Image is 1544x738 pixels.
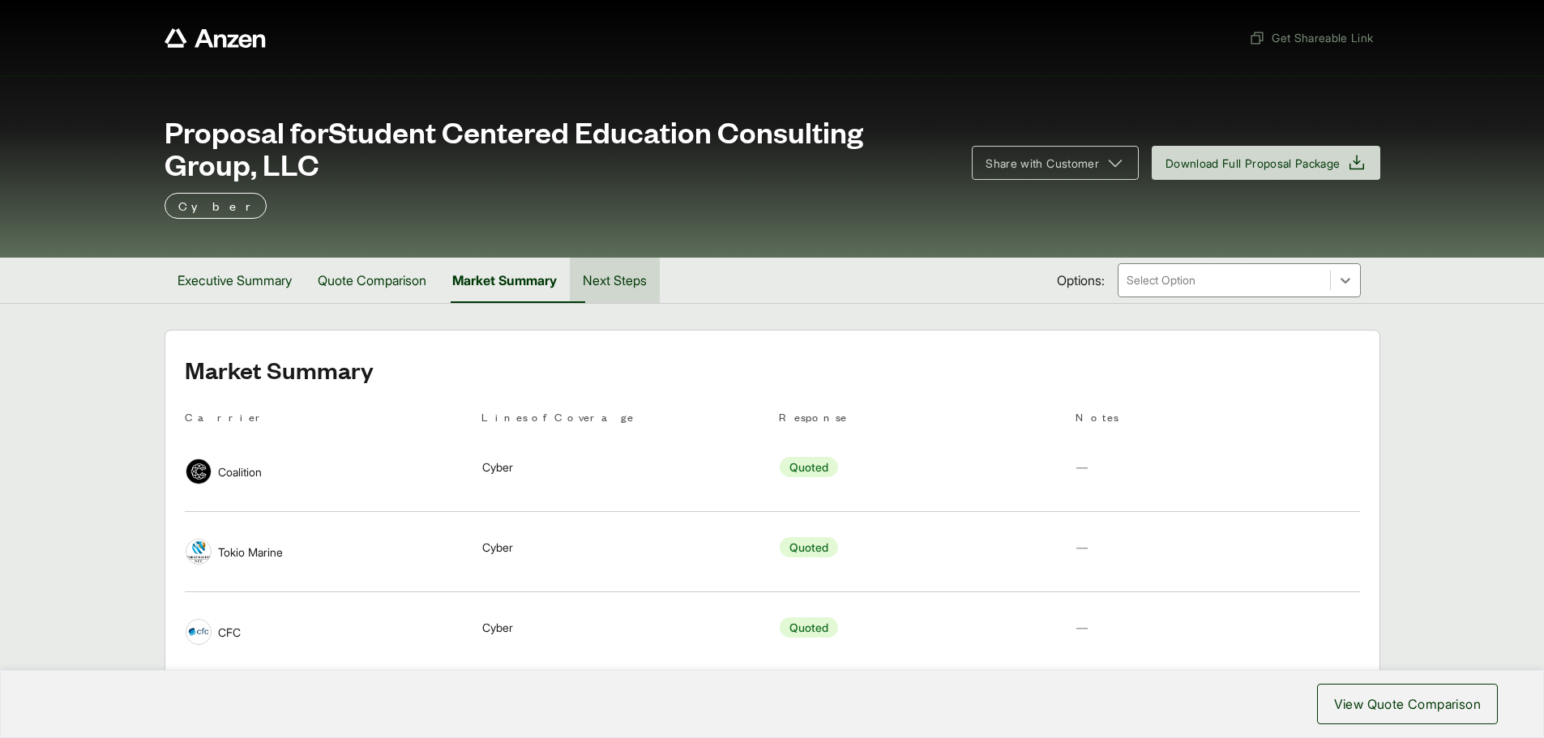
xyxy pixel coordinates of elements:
a: Anzen website [165,28,266,48]
button: Quote Comparison [305,258,439,303]
img: CFC logo [186,620,211,644]
h2: Market Summary [185,356,1360,382]
th: Response [779,408,1063,432]
span: — [1076,621,1088,634]
button: Executive Summary [165,258,305,303]
span: Options: [1057,271,1105,290]
span: — [1076,460,1088,474]
button: Market Summary [439,258,570,303]
span: Quoted [780,617,838,638]
span: Coalition [218,463,262,480]
span: Proposal for Student Centered Education Consulting Group, LLC [165,115,953,180]
span: Quoted [780,537,838,557]
th: Notes [1076,408,1360,432]
button: Share with Customer [972,146,1139,180]
span: Tokio Marine [218,544,283,561]
button: View Quote Comparison [1317,684,1498,724]
span: Cyber [482,459,513,476]
th: Carrier [185,408,469,432]
span: View Quote Comparison [1334,694,1481,714]
button: Get Shareable Link [1242,23,1379,53]
img: Tokio Marine logo [186,540,211,564]
span: CFC [218,624,241,641]
span: — [1076,540,1088,554]
span: Cyber [482,539,513,556]
span: Quoted [780,457,838,477]
img: Coalition logo [186,459,211,484]
button: Download Full Proposal Package [1152,146,1380,180]
span: Get Shareable Link [1249,29,1373,46]
span: Share with Customer [986,155,1099,172]
th: Lines of Coverage [481,408,766,432]
p: Cyber [178,196,253,215]
button: Next Steps [570,258,660,303]
span: Download Full Proposal Package [1165,155,1341,172]
span: Cyber [482,619,513,636]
